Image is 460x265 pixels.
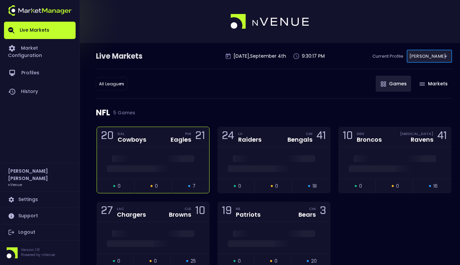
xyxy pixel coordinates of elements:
[230,14,310,29] img: logo
[195,131,205,143] div: 21
[236,206,260,211] div: NE
[4,82,76,101] a: History
[154,258,157,265] span: 0
[274,258,277,265] span: 0
[298,212,316,218] div: Bears
[117,212,146,218] div: Chargers
[357,131,382,136] div: DEN
[275,183,278,190] span: 0
[185,131,191,136] div: PHI
[238,258,241,265] span: 0
[343,131,353,143] div: 10
[117,258,120,265] span: 0
[21,247,55,252] p: Version 1.31
[193,183,196,190] span: 7
[400,131,433,136] div: [MEDICAL_DATA]
[8,5,72,16] img: logo
[396,183,399,190] span: 0
[238,183,241,190] span: 0
[312,183,317,190] span: 18
[169,212,191,218] div: Browns
[4,247,76,258] div: Version 1.31Powered by nVenue
[407,50,452,63] div: [PERSON_NAME]
[4,224,76,240] a: Logout
[236,212,260,218] div: Patriots
[238,137,261,143] div: Raiders
[302,53,325,60] p: 9:30:17 PM
[222,206,232,218] div: 19
[117,206,146,211] div: LAC
[376,76,411,92] button: Games
[4,39,76,64] a: Market Configuration
[171,137,191,143] div: Eagles
[320,206,326,218] div: 3
[4,192,76,208] a: Settings
[419,82,425,86] img: gameIcon
[4,208,76,224] a: Support
[359,183,362,190] span: 0
[185,206,191,211] div: CLE
[306,131,312,136] div: CIN
[155,183,158,190] span: 0
[233,53,286,60] p: [DATE] , September 4 th
[195,206,205,218] div: 10
[96,99,452,127] div: NFL
[437,131,447,143] div: 41
[357,137,382,143] div: Broncos
[287,137,312,143] div: Bengals
[381,81,386,87] img: gameIcon
[191,258,196,265] span: 25
[118,131,146,136] div: DAL
[118,137,146,143] div: Cowboys
[372,53,403,60] p: Current Profile
[433,183,438,190] span: 16
[118,183,121,190] span: 0
[311,258,317,265] span: 20
[414,76,452,92] button: Markets
[222,131,234,143] div: 24
[4,64,76,82] a: Profiles
[4,22,76,39] a: Live Markets
[8,167,72,182] h2: [PERSON_NAME] [PERSON_NAME]
[96,77,127,91] div: [PERSON_NAME]
[96,51,177,62] div: Live Markets
[101,131,114,143] div: 20
[411,137,433,143] div: Ravens
[316,131,326,143] div: 41
[101,206,113,218] div: 27
[21,252,55,257] p: Powered by nVenue
[309,206,316,211] div: CHI
[110,110,135,115] span: 5 Games
[238,131,261,136] div: LV
[8,182,22,187] h3: nVenue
